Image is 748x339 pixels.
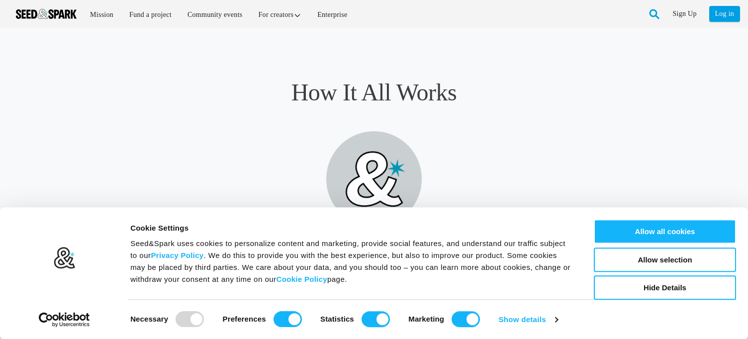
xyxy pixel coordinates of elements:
div: Cookie Settings [130,222,571,234]
img: logo [53,247,76,270]
strong: Statistics [320,315,354,323]
a: Usercentrics Cookiebot - opens in a new window [21,312,108,327]
a: For creators [252,4,309,25]
a: Mission [83,4,120,25]
div: Seed&Spark uses cookies to personalize content and marketing, provide social features, and unders... [130,238,571,285]
a: Sign Up [673,6,697,22]
button: Hide Details [594,275,736,300]
a: Log in [709,6,740,22]
h1: How It All Works [173,78,575,107]
button: Allow all cookies [594,219,736,244]
a: Cookie Policy [277,275,327,283]
a: Fund a project [122,4,179,25]
strong: Necessary [130,315,168,323]
button: Allow selection [594,248,736,272]
a: Community events [181,4,250,25]
a: Show details [499,312,558,327]
img: how to [326,131,422,227]
img: Seed amp; Spark [16,9,77,19]
strong: Preferences [223,315,266,323]
strong: Marketing [408,315,444,323]
a: Enterprise [310,4,354,25]
a: Privacy Policy [151,251,203,259]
